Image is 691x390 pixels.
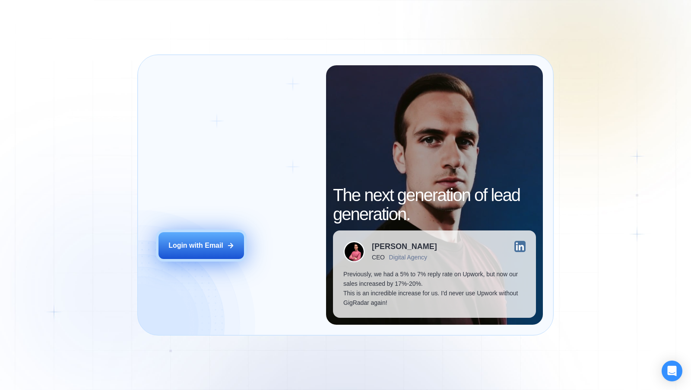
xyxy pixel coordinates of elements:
p: Previously, we had a 5% to 7% reply rate on Upwork, but now our sales increased by 17%-20%. This ... [343,269,525,307]
div: CEO [372,254,384,261]
h2: The next generation of lead generation. [333,185,536,224]
div: [PERSON_NAME] [372,243,437,250]
div: Open Intercom Messenger [662,361,682,381]
div: Login with Email [168,241,223,250]
div: Digital Agency [389,254,427,261]
button: Login with Email [158,232,244,259]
